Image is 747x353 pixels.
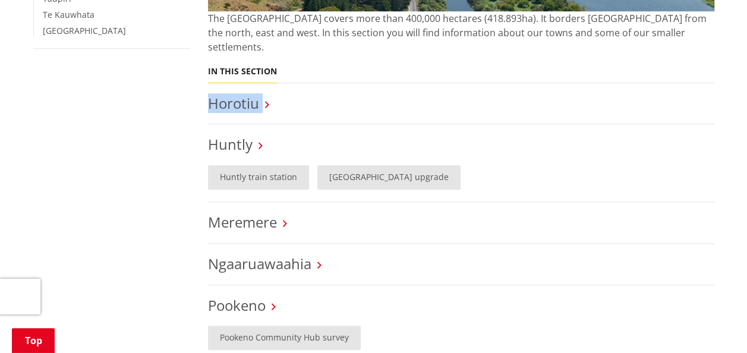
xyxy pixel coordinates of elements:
[208,67,277,77] h5: In this section
[43,9,94,20] a: Te Kauwhata
[208,134,253,154] a: Huntly
[692,303,735,346] iframe: Messenger Launcher
[208,11,714,54] p: The [GEOGRAPHIC_DATA] covers more than 400,000 hectares (418.893ha). It borders [GEOGRAPHIC_DATA]...
[208,254,311,273] a: Ngaaruawaahia
[208,295,266,315] a: Pookeno
[12,328,55,353] a: Top
[43,25,126,36] a: [GEOGRAPHIC_DATA]
[208,93,259,113] a: Horotiu
[208,165,309,190] a: Huntly train station
[208,326,361,350] a: Pookeno Community Hub survey
[208,212,277,232] a: Meremere
[317,165,461,190] a: [GEOGRAPHIC_DATA] upgrade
